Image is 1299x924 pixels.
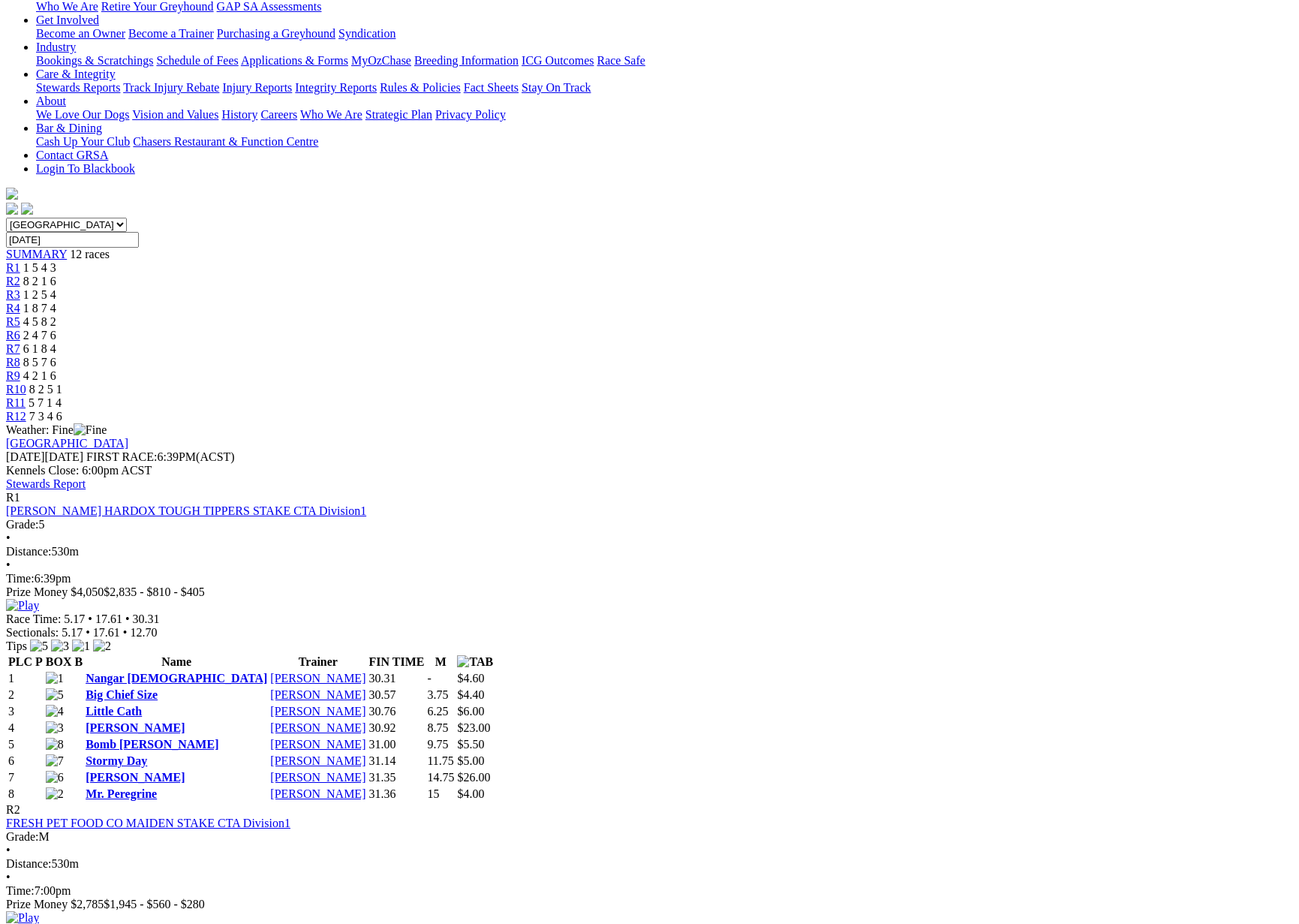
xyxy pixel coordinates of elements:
th: FIN TIME [368,655,425,670]
a: R8 [6,356,20,369]
span: $4.60 [457,672,484,685]
a: [PERSON_NAME] [270,771,365,784]
span: Grade: [6,830,39,843]
td: 8 [8,787,44,802]
a: R1 [6,261,20,274]
td: 31.35 [368,770,425,785]
a: R4 [6,302,20,315]
td: 5 [8,737,44,752]
div: Industry [36,54,1293,68]
img: 5 [46,688,64,702]
span: 4 5 8 2 [23,315,56,328]
div: M [6,830,1293,844]
a: R2 [6,275,20,287]
text: 3.75 [427,688,448,701]
span: • [123,626,128,639]
a: Become an Owner [36,27,125,40]
div: 530m [6,545,1293,558]
div: Prize Money $4,050 [6,585,1293,599]
a: [PERSON_NAME] [270,705,365,718]
a: Schedule of Fees [156,54,238,67]
a: Contact GRSA [36,149,108,161]
a: Stewards Report [6,477,86,490]
img: 4 [46,705,64,718]
img: 2 [46,787,64,801]
img: Fine [74,423,107,437]
a: [PERSON_NAME] [86,721,185,734]
div: 530m [6,857,1293,871]
span: SUMMARY [6,248,67,260]
span: $2,835 - $810 - $405 [104,585,205,598]
a: ICG Outcomes [522,54,594,67]
a: [PERSON_NAME] [270,688,365,701]
text: 9.75 [427,738,448,751]
td: 31.14 [368,754,425,769]
a: Stewards Reports [36,81,120,94]
a: R5 [6,315,20,328]
span: 6:39PM(ACST) [86,450,235,463]
span: Time: [6,572,35,585]
span: 30.31 [133,612,160,625]
div: About [36,108,1293,122]
td: 1 [8,671,44,686]
div: Kennels Close: 6:00pm ACST [6,464,1293,477]
a: Who We Are [300,108,362,121]
td: 30.31 [368,671,425,686]
div: Bar & Dining [36,135,1293,149]
a: MyOzChase [351,54,411,67]
a: [PERSON_NAME] [270,672,365,685]
a: Syndication [338,27,395,40]
a: R12 [6,410,26,423]
span: 5.17 [62,626,83,639]
img: 3 [51,640,69,653]
th: Trainer [269,655,366,670]
span: FIRST RACE: [86,450,157,463]
a: R7 [6,342,20,355]
span: 1 8 7 4 [23,302,56,315]
div: Care & Integrity [36,81,1293,95]
td: 30.76 [368,704,425,719]
span: 12 races [70,248,110,260]
a: [PERSON_NAME] [86,771,185,784]
a: Vision and Values [132,108,218,121]
a: Little Cath [86,705,142,718]
a: Purchasing a Greyhound [217,27,335,40]
span: $5.50 [457,738,484,751]
span: Grade: [6,518,39,531]
td: 4 [8,721,44,736]
a: R6 [6,329,20,342]
span: $4.00 [457,787,484,800]
a: Rules & Policies [380,81,461,94]
span: [DATE] [6,450,45,463]
span: Weather: Fine [6,423,107,436]
a: Bookings & Scratchings [36,54,153,67]
span: R10 [6,383,26,396]
a: Chasers Restaurant & Function Centre [133,135,318,148]
span: Time: [6,884,35,897]
a: Industry [36,41,76,53]
div: Prize Money $2,785 [6,898,1293,911]
a: Get Involved [36,14,99,26]
span: $4.40 [457,688,484,701]
img: 5 [30,640,48,653]
span: P [35,655,43,668]
img: Play [6,599,39,612]
a: R3 [6,288,20,301]
img: 1 [46,672,64,685]
a: FRESH PET FOOD CO MAIDEN STAKE CTA Division1 [6,817,290,829]
a: We Love Our Dogs [36,108,129,121]
span: Race Time: [6,612,61,625]
a: Bomb [PERSON_NAME] [86,738,218,751]
span: • [6,871,11,883]
a: R9 [6,369,20,382]
span: • [125,612,130,625]
span: 12.70 [130,626,157,639]
a: R11 [6,396,26,409]
text: - [427,672,431,685]
span: R2 [6,803,20,816]
span: 5 7 1 4 [29,396,62,409]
